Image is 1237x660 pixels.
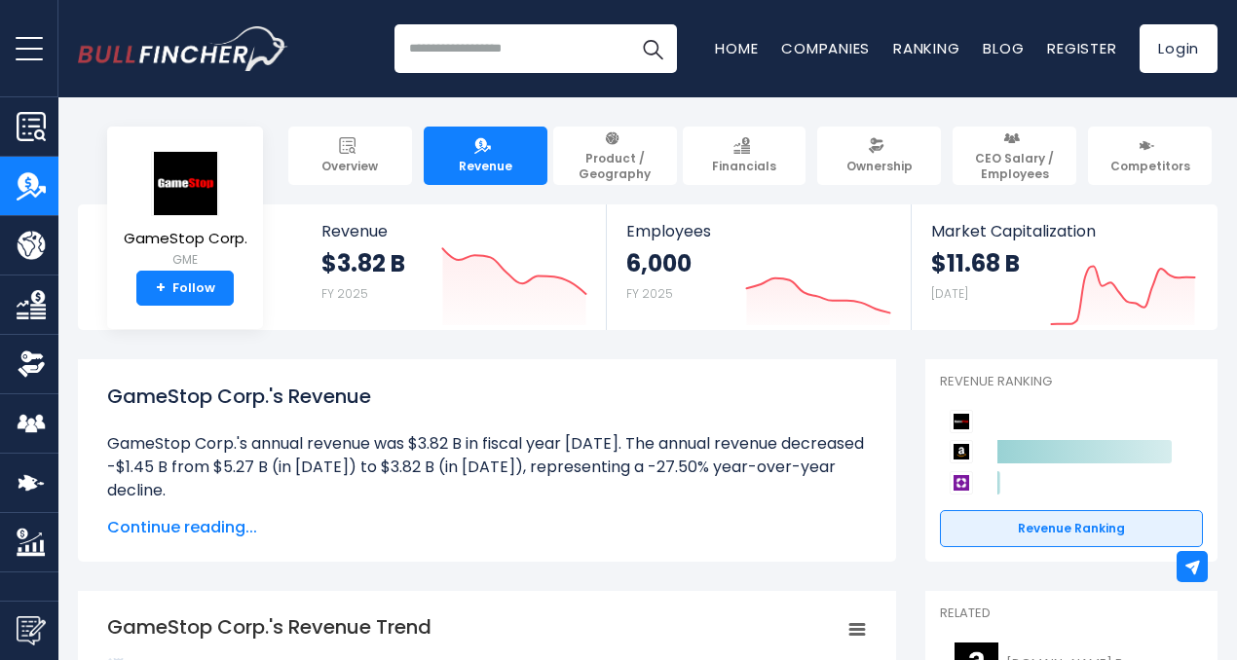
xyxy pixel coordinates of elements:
span: Employees [626,222,890,240]
span: Revenue [459,159,512,174]
span: Financials [712,159,776,174]
a: Ownership [817,127,941,185]
img: Ownership [17,349,46,379]
small: GME [124,251,247,269]
a: Revenue [424,127,547,185]
span: Competitors [1110,159,1190,174]
li: GameStop Corp.'s annual revenue was $3.82 B in fiscal year [DATE]. The annual revenue decreased -... [107,432,867,502]
tspan: GameStop Corp.'s Revenue Trend [107,613,431,641]
a: Home [715,38,758,58]
a: Register [1047,38,1116,58]
small: FY 2025 [626,285,673,302]
h1: GameStop Corp.'s Revenue [107,382,867,411]
a: Employees 6,000 FY 2025 [607,204,910,330]
a: Product / Geography [553,127,677,185]
img: GameStop Corp. competitors logo [950,410,973,433]
span: GameStop Corp. [124,231,247,247]
img: Bullfincher logo [78,26,288,71]
a: Login [1140,24,1218,73]
small: [DATE] [931,285,968,302]
strong: 6,000 [626,248,692,278]
a: Financials [683,127,806,185]
strong: $3.82 B [321,248,405,278]
a: CEO Salary / Employees [953,127,1076,185]
a: Revenue $3.82 B FY 2025 [302,204,607,330]
img: Amazon.com competitors logo [950,440,973,463]
a: Blog [983,38,1024,58]
strong: + [156,279,166,297]
p: Revenue Ranking [940,374,1203,390]
span: Ownership [846,159,913,174]
a: Ranking [893,38,959,58]
a: Competitors [1088,127,1212,185]
strong: $11.68 B [931,248,1020,278]
span: CEO Salary / Employees [961,151,1068,181]
a: Companies [781,38,870,58]
a: Market Capitalization $11.68 B [DATE] [912,204,1216,330]
a: Go to homepage [78,26,287,71]
small: FY 2025 [321,285,368,302]
span: Overview [321,159,378,174]
button: Search [628,24,677,73]
a: +Follow [136,271,234,306]
a: Revenue Ranking [940,510,1203,547]
p: Related [940,605,1203,622]
span: Product / Geography [562,151,668,181]
span: Market Capitalization [931,222,1196,240]
span: Revenue [321,222,587,240]
a: Overview [288,127,412,185]
span: Continue reading... [107,516,867,539]
a: GameStop Corp. GME [123,150,248,272]
img: Wayfair competitors logo [950,471,973,495]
